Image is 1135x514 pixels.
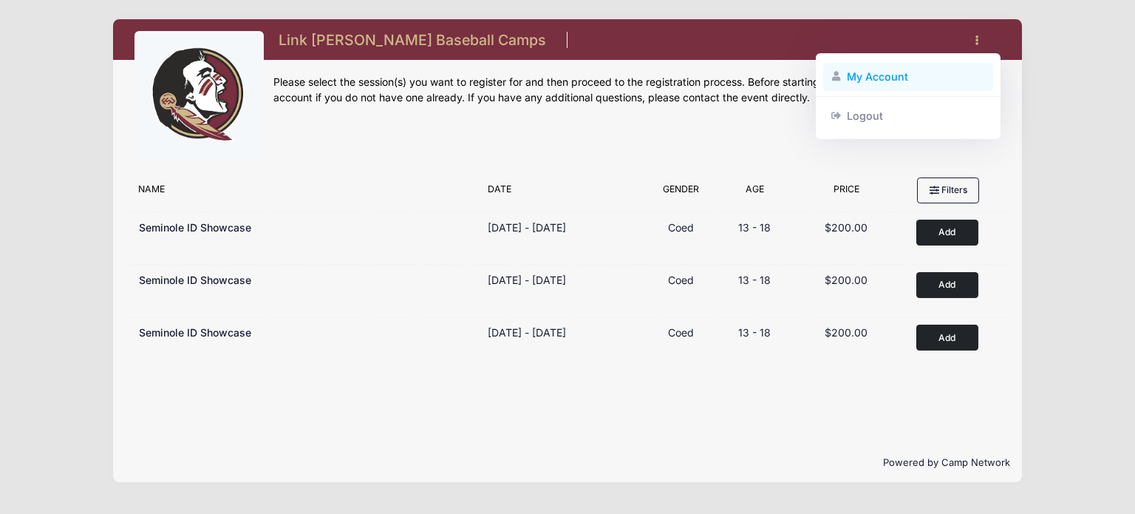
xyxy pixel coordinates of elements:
[716,183,794,203] div: Age
[917,177,979,203] button: Filters
[273,75,1001,106] div: Please select the session(s) you want to register for and then proceed to the registration proces...
[916,220,978,246] button: Add
[738,221,771,234] span: 13 - 18
[144,41,255,152] img: logo
[132,183,480,203] div: Name
[480,183,646,203] div: Date
[794,183,899,203] div: Price
[488,272,566,288] div: [DATE] - [DATE]
[668,274,694,286] span: Coed
[916,325,978,351] button: Add
[823,101,994,129] a: Logout
[139,274,251,286] span: Seminole ID Showcase
[488,325,566,340] div: [DATE] - [DATE]
[646,183,715,203] div: Gender
[738,326,771,339] span: 13 - 18
[273,27,551,53] h1: Link [PERSON_NAME] Baseball Camps
[825,274,868,286] span: $200.00
[139,326,251,339] span: Seminole ID Showcase
[125,456,1010,470] p: Powered by Camp Network
[668,326,694,339] span: Coed
[139,221,251,234] span: Seminole ID Showcase
[488,220,566,235] div: [DATE] - [DATE]
[738,274,771,286] span: 13 - 18
[825,221,868,234] span: $200.00
[825,326,868,339] span: $200.00
[668,221,694,234] span: Coed
[916,272,978,298] button: Add
[823,63,994,91] a: My Account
